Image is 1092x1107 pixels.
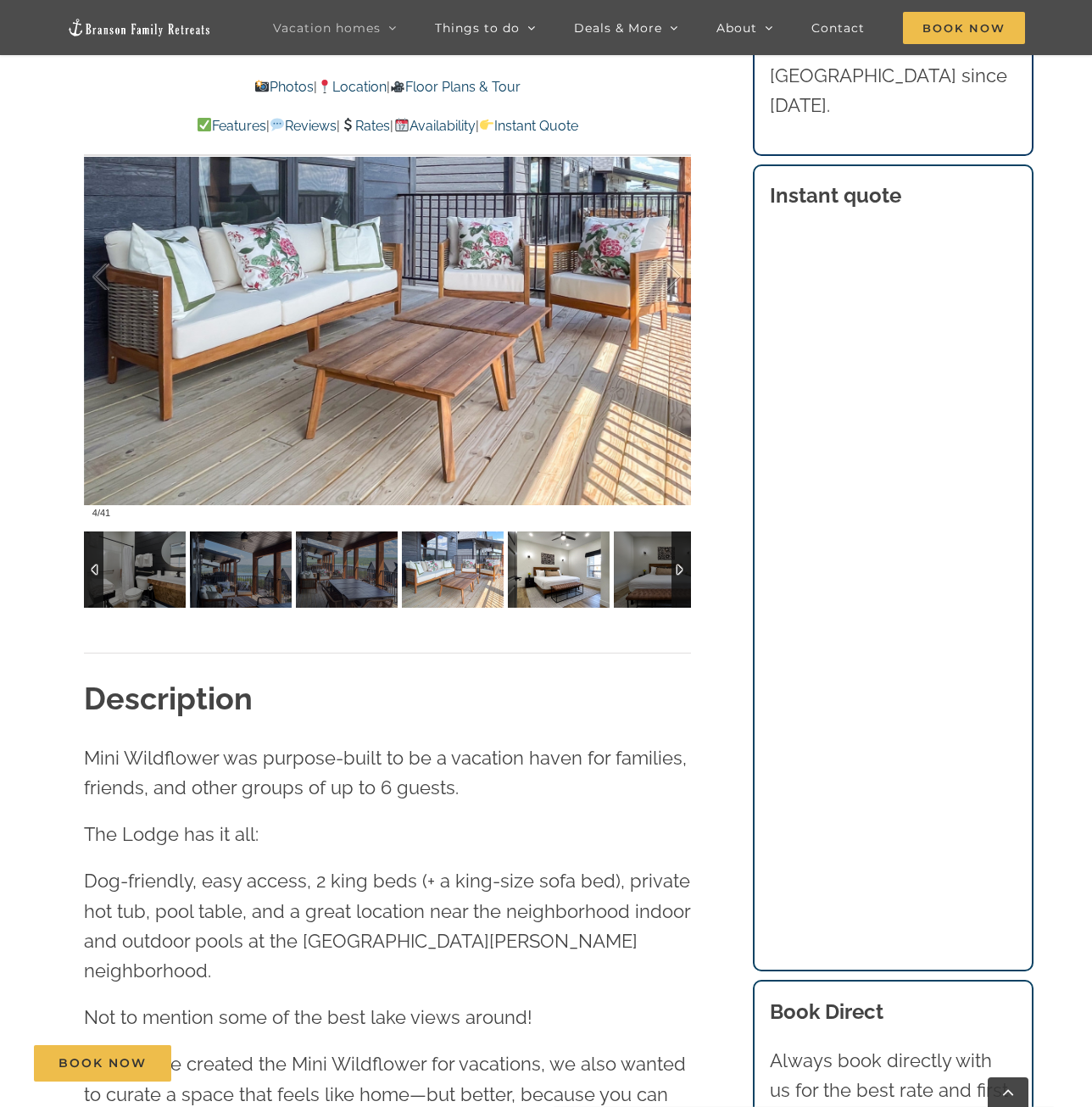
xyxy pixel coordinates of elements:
p: Mini Wildflower was purpose-built to be a vacation haven for families, friends, and other groups ... [84,743,691,803]
a: Features [197,118,266,134]
a: Book Now [34,1045,171,1082]
a: Reviews [270,118,337,134]
iframe: Booking/Inquiry Widget [770,230,1017,927]
img: ✅ [198,118,211,131]
img: 📍 [318,80,331,93]
a: Instant Quote [479,118,578,134]
p: Dog-friendly, easy access, 2 king beds (+ a king-size sofa bed), private hot tub, pool table, and... [84,866,691,986]
p: | | [84,76,691,98]
b: Book Direct [770,999,883,1024]
strong: Description [84,681,253,716]
img: 📸 [255,80,269,93]
p: Not to mention some of the best lake views around! [84,1003,691,1032]
img: 07-Wildflower-Lodge-at-Table-Rock-Lake-Branson-Family-Retreats-vacation-home-rental-1149-scaled.j... [84,531,186,608]
img: 👉 [480,118,493,131]
img: 🎥 [391,80,404,93]
span: About [716,22,757,34]
span: Deals & More [574,22,662,34]
span: Vacation homes [273,22,381,34]
strong: Instant quote [770,183,901,208]
p: The Lodge has it all: [84,820,691,849]
img: 05-Wildflower-Lodge-lake-view-vacation-rental-1103-scaled.jpg-nggid041544-ngg0dyn-120x90-00f0w010... [402,531,504,608]
a: Availability [393,118,475,134]
span: Contact [811,22,865,34]
img: 06-Wildflower-Lodge-at-Table-Rock-Lake-Branson-Family-Retreats-vacation-home-rental-1140-scaled.j... [508,531,610,608]
span: Things to do [435,22,520,34]
a: Floor Plans & Tour [390,79,521,95]
a: Location [317,79,387,95]
a: Rates [340,118,390,134]
img: 06-Wildflower-Lodge-at-Table-Rock-Lake-Branson-Family-Retreats-vacation-home-rental-1141-scaled.j... [614,531,716,608]
img: 📆 [395,118,409,131]
span: Book Now [58,1056,147,1071]
img: 💲 [341,118,354,131]
p: | | | | [84,115,691,137]
img: 💬 [270,118,284,131]
img: 05-Wildflower-Lodge-lake-view-vacation-rental-1102-scaled.jpg-nggid041543-ngg0dyn-120x90-00f0w010... [296,531,398,608]
img: Branson Family Retreats Logo [67,18,211,37]
img: 05-Wildflower-Lodge-at-Table-Rock-Lake-Branson-Family-Retreats-vacation-home-rental-1139-scaled.j... [190,531,292,608]
a: Photos [253,79,313,95]
span: Book Now [903,12,1025,44]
